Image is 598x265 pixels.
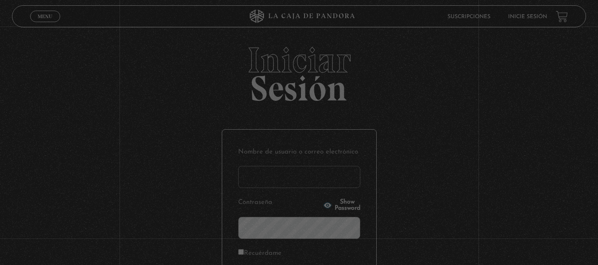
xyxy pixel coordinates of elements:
a: Suscripciones [448,14,490,19]
a: View your shopping cart [556,10,568,22]
label: Contraseña [238,196,320,210]
label: Nombre de usuario o correo electrónico [238,146,360,159]
a: Inicie sesión [508,14,547,19]
span: Show Password [335,199,360,211]
h2: Sesión [12,42,586,99]
span: Iniciar [12,42,586,78]
button: Show Password [323,199,360,211]
input: Recuérdame [238,249,244,255]
span: Menu [38,14,52,19]
label: Recuérdame [238,247,282,261]
span: Cerrar [35,21,55,27]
